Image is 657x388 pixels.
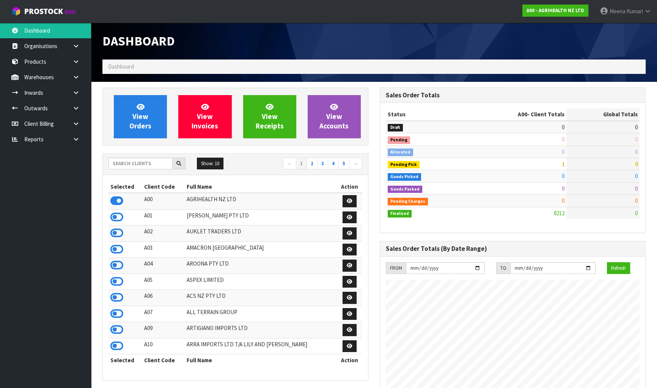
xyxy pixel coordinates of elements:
[317,158,328,170] a: 3
[142,209,184,225] td: A01
[527,7,584,14] strong: A00 - AGRIHEALTH NZ LTD
[256,102,284,131] span: View Receipts
[296,158,307,170] a: 1
[337,181,362,193] th: Action
[64,8,76,16] small: WMS
[108,63,134,70] span: Dashboard
[386,92,640,99] h3: Sales Order Totals
[386,262,406,274] div: FROM
[388,198,428,205] span: Pending Charges
[243,95,296,138] a: ViewReceipts
[562,136,564,143] span: 0
[142,290,184,306] td: A06
[142,225,184,242] td: A02
[185,225,337,242] td: AUKLET TRADERS LTD
[308,95,361,138] a: ViewAccounts
[522,5,588,17] a: A00 - AGRIHEALTH NZ LTD
[185,181,337,193] th: Full Name
[185,274,337,290] td: ASPEX LIMITED
[388,124,403,131] span: Draft
[635,136,638,143] span: 0
[388,173,421,181] span: Goods Picked
[185,193,337,209] td: AGRIHEALTH NZ LTD
[388,210,412,217] span: Finalised
[319,102,349,131] span: View Accounts
[562,197,564,204] span: 0
[185,354,337,366] th: Full Name
[562,148,564,155] span: 0
[185,338,337,354] td: ARRA IMPORTS LTD T/A LILY AND [PERSON_NAME]
[306,158,317,170] a: 2
[197,158,223,170] button: Show: 10
[241,158,363,171] nav: Page navigation
[562,124,564,131] span: 0
[562,160,564,167] span: 1
[142,193,184,209] td: A00
[185,258,337,274] td: AROONA PTY LTD
[566,108,640,120] th: Global Totals
[178,95,231,138] a: ViewInvoices
[635,124,638,131] span: 0
[635,160,638,167] span: 0
[142,181,184,193] th: Client Code
[142,338,184,354] td: A10
[386,108,470,120] th: Status
[142,258,184,274] td: A04
[108,354,142,366] th: Selected
[635,172,638,180] span: 0
[349,158,362,170] a: →
[627,8,643,15] span: Kumari
[386,245,640,252] h3: Sales Order Totals (By Date Range)
[185,306,337,322] td: ALL TERRAIN GROUP
[607,262,630,274] button: Refresh
[108,181,142,193] th: Selected
[635,185,638,192] span: 0
[102,33,175,49] span: Dashboard
[142,354,184,366] th: Client Code
[283,158,296,170] a: ←
[635,197,638,204] span: 0
[496,262,510,274] div: TO
[129,102,151,131] span: View Orders
[518,111,527,118] span: A00
[554,210,564,217] span: 8212
[142,274,184,290] td: A05
[388,149,413,156] span: Allocated
[337,354,362,366] th: Action
[108,158,173,169] input: Search clients
[635,148,638,155] span: 0
[328,158,339,170] a: 4
[142,322,184,338] td: A09
[388,161,420,169] span: Pending Pick
[338,158,349,170] a: 5
[562,172,564,180] span: 0
[185,322,337,338] td: ARTIGIANO IMPORTS LTD
[388,136,410,144] span: Pending
[142,241,184,258] td: A03
[142,306,184,322] td: A07
[185,241,337,258] td: AMACRON [GEOGRAPHIC_DATA]
[185,290,337,306] td: ACS NZ PTY LTD
[11,6,21,16] img: cube-alt.png
[114,95,167,138] a: ViewOrders
[24,6,63,16] span: ProStock
[610,8,626,15] span: Meena
[470,108,566,120] th: - Client Totals
[388,186,422,193] span: Goods Packed
[192,102,218,131] span: View Invoices
[562,185,564,192] span: 0
[185,209,337,225] td: [PERSON_NAME] PTY LTD
[635,210,638,217] span: 0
